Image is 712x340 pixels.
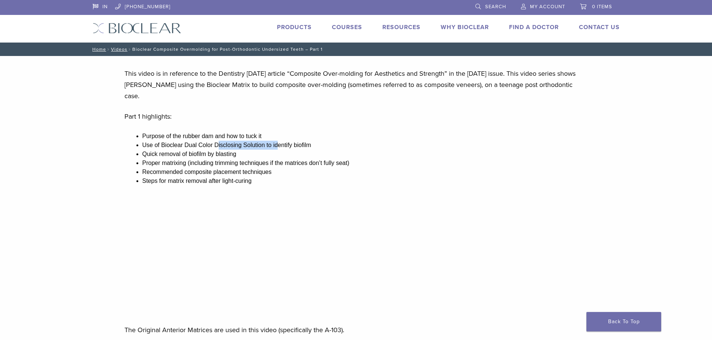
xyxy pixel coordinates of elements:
[142,168,588,177] li: Recommended composite placement techniques
[87,43,625,56] nav: Bioclear Composite Overmolding for Post-Orthodontic Undersized Teeth – Part 1
[382,24,420,31] a: Resources
[142,132,588,141] li: Purpose of the rubber dam and how to tuck it
[127,47,132,51] span: /
[509,24,559,31] a: Find A Doctor
[592,4,612,10] span: 0 items
[106,47,111,51] span: /
[93,23,181,34] img: Bioclear
[90,47,106,52] a: Home
[530,4,565,10] span: My Account
[111,47,127,52] a: Videos
[332,24,362,31] a: Courses
[441,24,489,31] a: Why Bioclear
[142,159,588,168] li: Proper matrixing (including trimming techniques if the matrices don’t fully seat)
[579,24,620,31] a: Contact Us
[485,4,506,10] span: Search
[142,177,588,185] li: Steps for matrix removal after light-curing
[124,324,588,336] p: The Original Anterior Matrices are used in this video (specifically the A-103).
[142,141,588,150] li: Use of Bioclear Dual Color Disclosing Solution to identify biofilm
[124,111,588,122] p: Part 1 highlights:
[586,312,661,331] a: Back To Top
[124,68,588,102] p: This video is in reference to the Dentistry [DATE] article “Composite Over-molding for Aesthetics...
[142,150,588,159] li: Quick removal of biofilm by blasting
[277,24,312,31] a: Products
